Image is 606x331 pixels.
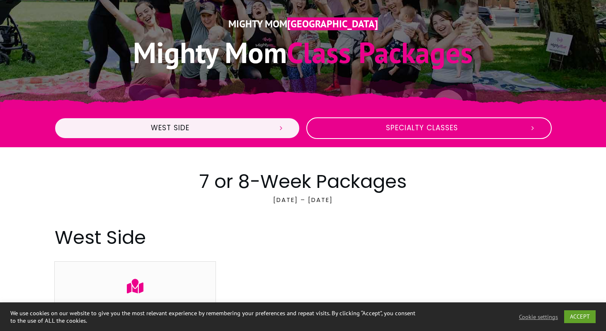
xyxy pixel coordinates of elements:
h1: Class Packages [63,34,543,71]
h2: West Side [55,224,551,251]
span: Mighty Mom [228,17,287,30]
a: Specialty Classes [306,117,552,139]
div: We use cookies on our website to give you the most relevant experience by remembering your prefer... [10,309,420,324]
span: Specialty Classes [322,124,523,133]
p: [DATE] – [DATE] [55,195,551,215]
h2: 7 or 8-Week Packages [55,168,551,195]
span: [GEOGRAPHIC_DATA] [287,17,378,30]
span: West Side [70,124,271,133]
a: ACCEPT [564,310,596,323]
span: Mighty Mom [133,34,287,71]
a: West Side [54,117,300,139]
a: Cookie settings [519,313,558,321]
